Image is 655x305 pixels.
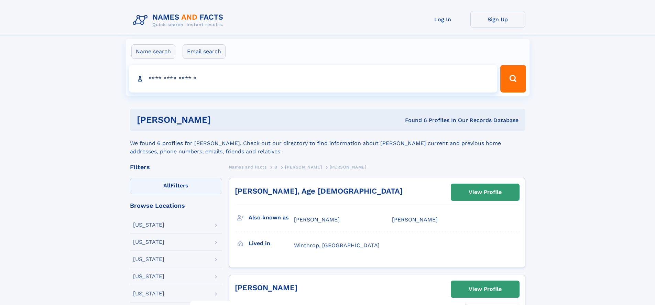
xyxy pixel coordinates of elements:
span: [PERSON_NAME] [294,216,340,223]
div: View Profile [469,281,502,297]
h3: Lived in [249,238,294,249]
a: View Profile [451,281,519,297]
span: [PERSON_NAME] [330,165,367,170]
label: Filters [130,178,222,194]
a: Sign Up [470,11,525,28]
span: All [163,182,171,189]
a: View Profile [451,184,519,200]
div: [US_STATE] [133,257,164,262]
div: [US_STATE] [133,274,164,279]
a: B [274,163,277,171]
h3: Also known as [249,212,294,224]
img: Logo Names and Facts [130,11,229,30]
a: Log In [415,11,470,28]
label: Email search [183,44,226,59]
span: [PERSON_NAME] [392,216,438,223]
div: [US_STATE] [133,222,164,228]
h1: [PERSON_NAME] [137,116,308,124]
div: [US_STATE] [133,291,164,296]
span: Winthrop, [GEOGRAPHIC_DATA] [294,242,380,249]
label: Name search [131,44,175,59]
a: [PERSON_NAME], Age [DEMOGRAPHIC_DATA] [235,187,403,195]
a: [PERSON_NAME] [285,163,322,171]
div: We found 6 profiles for [PERSON_NAME]. Check out our directory to find information about [PERSON_... [130,131,525,156]
span: [PERSON_NAME] [285,165,322,170]
div: View Profile [469,184,502,200]
input: search input [129,65,498,92]
div: Filters [130,164,222,170]
a: [PERSON_NAME] [235,283,297,292]
div: Browse Locations [130,203,222,209]
span: B [274,165,277,170]
div: Found 6 Profiles In Our Records Database [308,117,518,124]
div: [US_STATE] [133,239,164,245]
a: Names and Facts [229,163,267,171]
button: Search Button [500,65,526,92]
